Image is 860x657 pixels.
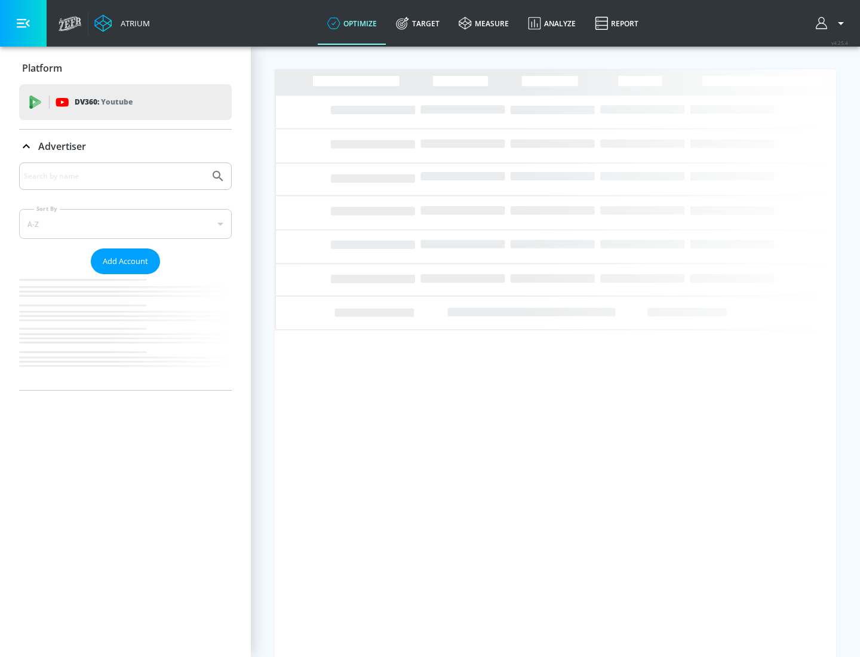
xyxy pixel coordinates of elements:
[94,14,150,32] a: Atrium
[449,2,518,45] a: measure
[19,84,232,120] div: DV360: Youtube
[318,2,386,45] a: optimize
[34,205,60,213] label: Sort By
[24,168,205,184] input: Search by name
[103,254,148,268] span: Add Account
[19,51,232,85] div: Platform
[38,140,86,153] p: Advertiser
[19,162,232,390] div: Advertiser
[91,248,160,274] button: Add Account
[831,39,848,46] span: v 4.25.4
[19,209,232,239] div: A-Z
[75,96,133,109] p: DV360:
[22,62,62,75] p: Platform
[19,274,232,390] nav: list of Advertiser
[116,18,150,29] div: Atrium
[19,130,232,163] div: Advertiser
[518,2,585,45] a: Analyze
[386,2,449,45] a: Target
[101,96,133,108] p: Youtube
[585,2,648,45] a: Report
